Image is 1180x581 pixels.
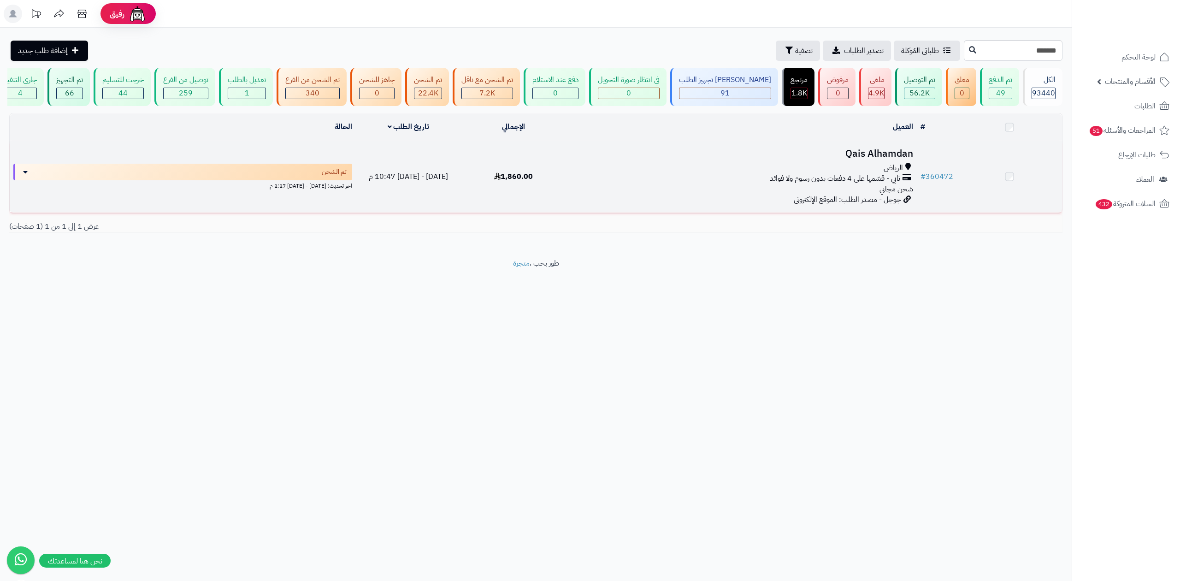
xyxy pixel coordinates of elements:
span: إضافة طلب جديد [18,45,68,56]
span: 0 [836,88,840,99]
div: 0 [827,88,848,99]
div: 259 [164,88,208,99]
div: 340 [286,88,339,99]
div: 1784 [791,88,807,99]
a: السلات المتروكة432 [1078,193,1174,215]
div: 49 [989,88,1012,99]
img: logo-2.png [1117,7,1171,26]
span: السلات المتروكة [1095,197,1156,210]
span: [DATE] - [DATE] 10:47 م [369,171,448,182]
div: 0 [598,88,659,99]
span: رفيق [110,8,124,19]
a: #360472 [920,171,953,182]
div: 0 [360,88,394,99]
a: لوحة التحكم [1078,46,1174,68]
span: الأقسام والمنتجات [1105,75,1156,88]
span: تصفية [795,45,813,56]
span: العملاء [1136,173,1154,186]
span: 22.4K [418,88,438,99]
span: # [920,171,926,182]
a: المراجعات والأسئلة51 [1078,119,1174,142]
span: 93440 [1032,88,1055,99]
a: الحالة [335,121,352,132]
span: 4.9K [868,88,884,99]
a: معلق 0 [944,68,978,106]
span: 0 [375,88,379,99]
span: 340 [306,88,319,99]
a: إضافة طلب جديد [11,41,88,61]
img: ai-face.png [128,5,147,23]
a: طلباتي المُوكلة [894,41,960,61]
div: تم الدفع [989,75,1012,85]
a: تحديثات المنصة [24,5,47,25]
div: ملغي [868,75,885,85]
span: 7.2K [479,88,495,99]
span: 49 [996,88,1005,99]
div: تم الشحن من الفرع [285,75,340,85]
div: تم التوصيل [904,75,935,85]
div: مرفوض [827,75,849,85]
a: تم الشحن مع ناقل 7.2K [451,68,522,106]
div: 1 [228,88,265,99]
span: 0 [626,88,631,99]
span: طلبات الإرجاع [1118,148,1156,161]
a: طلبات الإرجاع [1078,144,1174,166]
div: جاهز للشحن [359,75,395,85]
div: توصيل من الفرع [163,75,208,85]
div: عرض 1 إلى 1 من 1 (1 صفحات) [2,221,536,232]
a: تعديل بالطلب 1 [217,68,275,106]
div: 4939 [868,88,884,99]
div: تعديل بالطلب [228,75,266,85]
a: تاريخ الطلب [388,121,430,132]
span: الرياض [884,163,903,173]
a: تم الشحن 22.4K [403,68,451,106]
div: 4 [4,88,36,99]
div: 66 [57,88,83,99]
span: 0 [553,88,558,99]
span: 51 [1090,126,1103,136]
span: 44 [118,88,128,99]
a: متجرة [513,258,530,269]
div: معلق [955,75,969,85]
span: 1 [245,88,249,99]
span: تم الشحن [322,167,347,177]
div: في انتظار صورة التحويل [598,75,660,85]
a: توصيل من الفرع 259 [153,68,217,106]
div: اخر تحديث: [DATE] - [DATE] 2:27 م [13,180,352,190]
a: تم التوصيل 56.2K [893,68,944,106]
a: العميل [893,121,913,132]
div: جاري التنفيذ [3,75,37,85]
div: الكل [1032,75,1056,85]
a: مرفوض 0 [816,68,857,106]
a: في انتظار صورة التحويل 0 [587,68,668,106]
div: 91 [679,88,771,99]
h3: Qais Alhamdan [570,148,913,159]
span: 0 [960,88,964,99]
a: # [920,121,925,132]
span: 91 [720,88,730,99]
span: 56.2K [909,88,930,99]
span: 4 [18,88,23,99]
div: 0 [955,88,969,99]
div: 44 [103,88,143,99]
a: تم الدفع 49 [978,68,1021,106]
span: 432 [1095,199,1112,210]
a: تم الشحن من الفرع 340 [275,68,348,106]
span: جوجل - مصدر الطلب: الموقع الإلكتروني [794,194,901,205]
button: تصفية [776,41,820,61]
div: 7223 [462,88,513,99]
a: تم التجهيز 66 [46,68,92,106]
a: العملاء [1078,168,1174,190]
span: لوحة التحكم [1121,51,1156,64]
a: الطلبات [1078,95,1174,117]
span: طلباتي المُوكلة [901,45,939,56]
span: 259 [179,88,193,99]
a: ملغي 4.9K [857,68,893,106]
span: 1,860.00 [494,171,533,182]
div: تم التجهيز [56,75,83,85]
span: شحن مجاني [879,184,913,195]
a: مرتجع 1.8K [780,68,816,106]
a: الإجمالي [502,121,525,132]
div: تم الشحن [414,75,442,85]
div: خرجت للتسليم [102,75,144,85]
